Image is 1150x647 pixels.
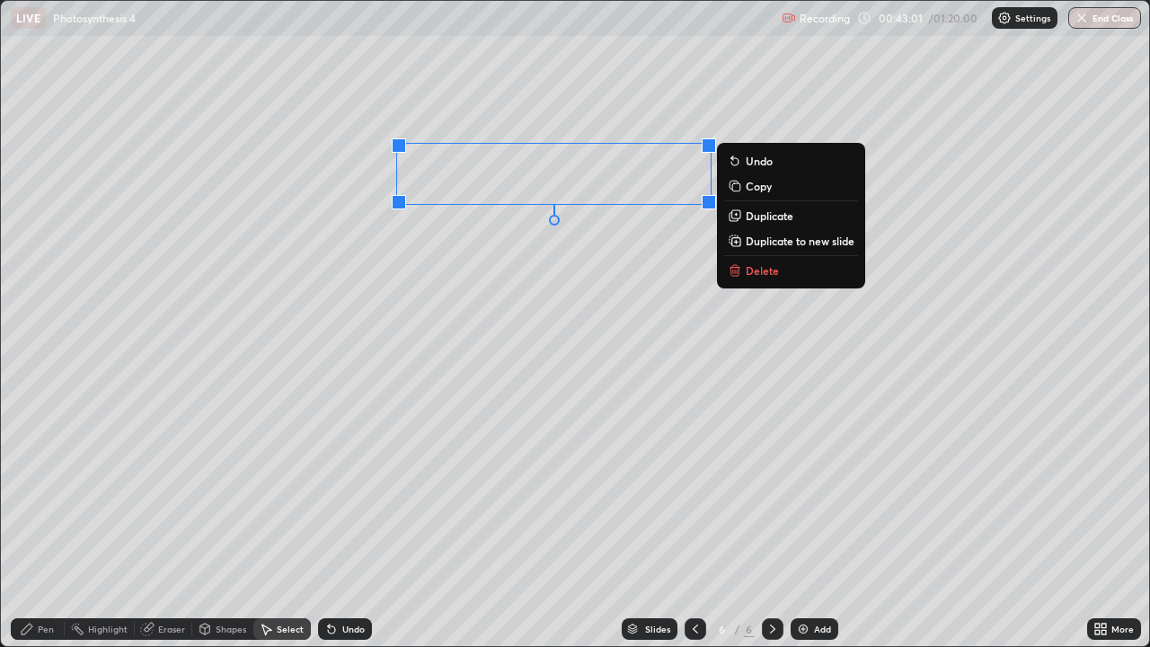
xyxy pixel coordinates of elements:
div: Shapes [216,625,246,634]
p: Duplicate to new slide [746,234,854,248]
p: Photosynthesis 4 [53,11,136,25]
p: Copy [746,179,772,193]
img: add-slide-button [796,622,810,636]
img: class-settings-icons [997,11,1012,25]
button: Undo [724,150,858,172]
div: 6 [713,624,731,634]
p: Delete [746,263,779,278]
div: / [735,624,740,634]
img: recording.375f2c34.svg [782,11,796,25]
p: Undo [746,154,773,168]
img: end-class-cross [1075,11,1089,25]
button: Copy [724,175,858,197]
div: Eraser [158,625,185,634]
button: Delete [724,260,858,281]
div: Add [814,625,831,634]
div: Slides [645,625,670,634]
div: Undo [342,625,365,634]
button: Duplicate [724,205,858,226]
p: LIVE [16,11,40,25]
div: Pen [38,625,54,634]
div: Select [277,625,304,634]
p: Duplicate [746,208,793,223]
p: Settings [1015,13,1050,22]
div: More [1111,625,1134,634]
div: Highlight [88,625,128,634]
div: 6 [744,621,755,637]
p: Recording [800,12,850,25]
button: End Class [1068,7,1141,29]
button: Duplicate to new slide [724,230,858,252]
